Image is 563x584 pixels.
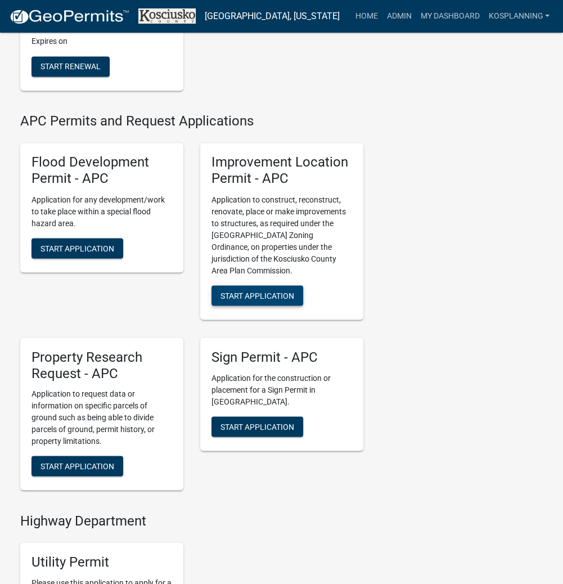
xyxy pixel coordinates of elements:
h5: Sign Permit - APC [211,349,352,365]
button: Start Application [31,456,123,476]
span: Start Application [40,461,114,470]
a: Admin [382,6,416,27]
h5: Flood Development Permit - APC [31,154,172,187]
p: Application to request data or information on specific parcels of ground such as being able to di... [31,388,172,447]
button: Start Application [211,285,303,306]
span: Start Application [220,421,294,430]
a: My Dashboard [416,6,484,27]
h5: Property Research Request - APC [31,349,172,381]
span: Start Application [40,243,114,252]
span: Start Application [220,290,294,299]
h4: APC Permits and Request Applications [20,113,363,129]
p: Application for any development/work to take place within a special flood hazard area. [31,194,172,229]
h5: Utility Permit [31,554,172,570]
p: Application for the construction or placement for a Sign Permit in [GEOGRAPHIC_DATA]. [211,372,352,407]
img: Kosciusko County, Indiana [138,8,196,24]
a: Home [350,6,382,27]
a: kosplanning [484,6,554,27]
h5: Improvement Location Permit - APC [211,154,352,187]
button: Start Application [211,416,303,437]
span: Start Renewal [40,62,101,71]
p: Expires on [31,35,172,47]
a: [GEOGRAPHIC_DATA], [US_STATE] [205,7,340,26]
button: Start Renewal [31,56,110,77]
button: Start Application [31,238,123,258]
h4: Highway Department [20,513,363,529]
p: Application to construct, reconstruct, renovate, place or make improvements to structures, as req... [211,194,352,276]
